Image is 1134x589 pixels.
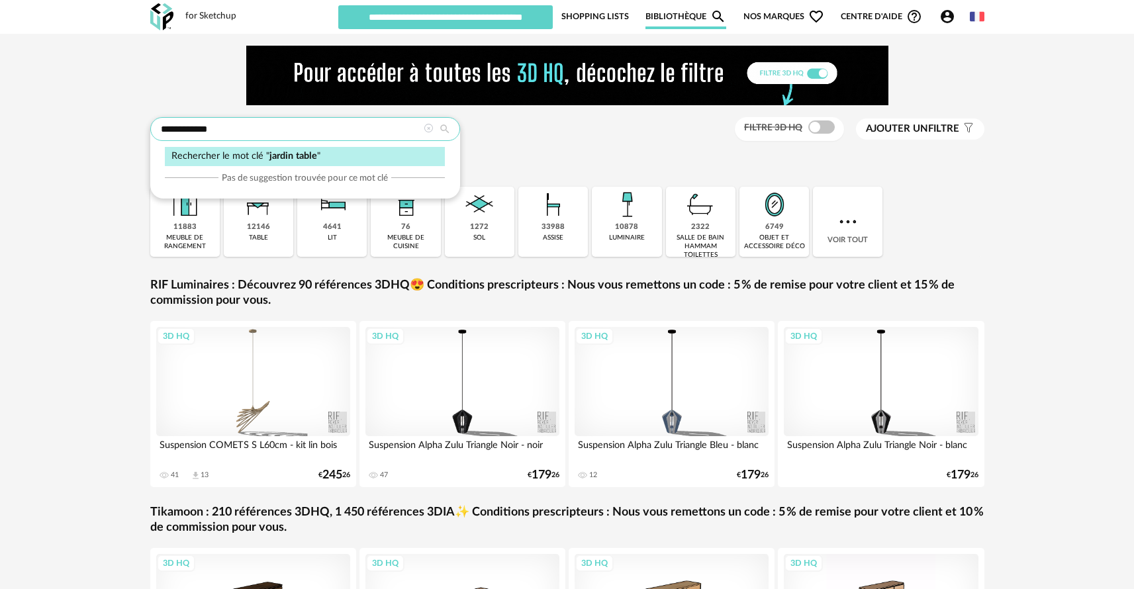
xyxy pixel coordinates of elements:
[359,321,566,487] a: 3D HQ Suspension Alpha Zulu Triangle Noir - noir 47 €17926
[575,328,614,345] div: 3D HQ
[906,9,922,24] span: Help Circle Outline icon
[561,4,629,29] a: Shopping Lists
[939,9,955,24] span: Account Circle icon
[532,471,551,480] span: 179
[543,234,563,242] div: assise
[461,187,497,222] img: Sol.png
[841,9,922,24] span: Centre d'aideHelp Circle Outline icon
[157,328,195,345] div: 3D HQ
[222,172,388,184] span: Pas de suggestion trouvée pour ce mot clé
[836,210,860,234] img: more.7b13dc1.svg
[536,187,571,222] img: Assise.png
[737,471,769,480] div: € 26
[365,436,560,463] div: Suspension Alpha Zulu Triangle Noir - noir
[710,9,726,24] span: Magnify icon
[778,321,984,487] a: 3D HQ Suspension Alpha Zulu Triangle Noir - blanc €17926
[645,4,726,29] a: BibliothèqueMagnify icon
[366,555,404,572] div: 3D HQ
[670,234,732,259] div: salle de bain hammam toilettes
[609,187,645,222] img: Luminaire.png
[784,328,823,345] div: 3D HQ
[757,187,792,222] img: Miroir.png
[269,151,317,161] span: jardin table
[813,187,882,257] div: Voir tout
[743,4,824,29] span: Nos marques
[939,9,961,24] span: Account Circle icon
[970,9,984,24] img: fr
[173,222,197,232] div: 11883
[375,234,436,251] div: meuble de cuisine
[185,11,236,23] div: for Sketchup
[156,436,351,463] div: Suspension COMETS S L60cm - kit lin bois
[165,147,445,166] div: Rechercher le mot clé " "
[575,555,614,572] div: 3D HQ
[240,187,276,222] img: Table.png
[765,222,784,232] div: 6749
[741,471,761,480] span: 179
[743,234,805,251] div: objet et accessoire déco
[150,321,357,487] a: 3D HQ Suspension COMETS S L60cm - kit lin bois 41 Download icon 13 €24526
[784,436,978,463] div: Suspension Alpha Zulu Triangle Noir - blanc
[959,122,974,136] span: Filter icon
[322,471,342,480] span: 245
[246,46,888,105] img: FILTRE%20HQ%20NEW_V1%20(4).gif
[528,471,559,480] div: € 26
[589,471,597,480] div: 12
[609,234,645,242] div: luminaire
[473,234,485,242] div: sol
[366,328,404,345] div: 3D HQ
[569,321,775,487] a: 3D HQ Suspension Alpha Zulu Triangle Bleu - blanc 12 €17926
[691,222,710,232] div: 2322
[201,471,209,480] div: 13
[167,187,203,222] img: Meuble%20de%20rangement.png
[615,222,638,232] div: 10878
[171,471,179,480] div: 41
[866,122,959,136] span: filtre
[157,555,195,572] div: 3D HQ
[388,187,424,222] img: Rangement.png
[323,222,342,232] div: 4641
[808,9,824,24] span: Heart Outline icon
[150,3,173,30] img: OXP
[470,222,489,232] div: 1272
[784,555,823,572] div: 3D HQ
[314,187,350,222] img: Literie.png
[744,123,802,132] span: Filtre 3D HQ
[542,222,565,232] div: 33988
[575,436,769,463] div: Suspension Alpha Zulu Triangle Bleu - blanc
[150,505,984,536] a: Tikamoon : 210 références 3DHQ, 1 450 références 3DIA✨ Conditions prescripteurs : Nous vous remet...
[150,278,984,309] a: RIF Luminaires : Découvrez 90 références 3DHQ😍 Conditions prescripteurs : Nous vous remettons un ...
[249,234,268,242] div: table
[380,471,388,480] div: 47
[866,124,928,134] span: Ajouter un
[951,471,970,480] span: 179
[191,471,201,480] span: Download icon
[328,234,337,242] div: lit
[154,234,216,251] div: meuble de rangement
[683,187,718,222] img: Salle%20de%20bain.png
[856,118,984,140] button: Ajouter unfiltre Filter icon
[318,471,350,480] div: € 26
[247,222,270,232] div: 12146
[401,222,410,232] div: 76
[947,471,978,480] div: € 26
